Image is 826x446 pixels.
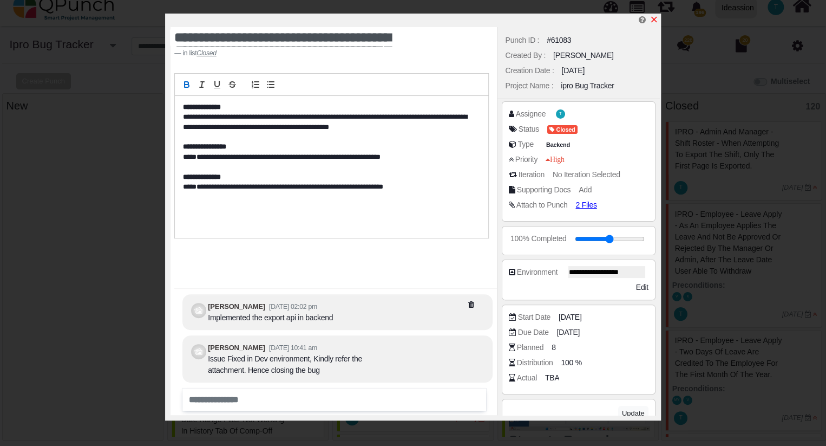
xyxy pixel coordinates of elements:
div: Priority [515,154,537,165]
div: Assignee [516,108,546,120]
span: Thalha [556,109,565,119]
div: Type [518,139,534,150]
span: High [546,156,565,163]
span: Add [579,185,592,194]
svg: x [650,15,658,24]
footer: in list [174,48,434,58]
u: Closed [196,49,216,57]
div: [PERSON_NAME] [553,50,614,61]
span: [DATE] [559,312,581,323]
span: 8 [552,342,556,353]
span: [DATE] [557,327,580,338]
div: Creation Date : [506,65,554,76]
button: Update [618,406,648,421]
div: Implemented the export api in backend [208,312,333,324]
div: [DATE] [562,65,585,76]
span: T [559,112,561,116]
span: TBA [545,372,559,384]
span: No Iteration Selected [553,170,620,179]
div: Actual [517,372,537,384]
div: Project Name : [506,80,554,92]
b: [PERSON_NAME] [208,344,265,352]
span: Backend [544,140,573,150]
div: Issue Fixed in Dev environment, Kindly refer the attachment. Hence closing the bug [208,353,397,376]
span: 2 Files [575,201,596,209]
div: ipro Bug Tracker [561,80,614,92]
div: Status [519,124,539,135]
b: [PERSON_NAME] [208,302,265,311]
span: 100 % [561,357,582,369]
i: Edit Punch [639,16,646,24]
small: [DATE] 02:02 pm [269,303,317,311]
div: 100% Completed [510,233,566,244]
span: <div><span class="badge badge-secondary" style="background-color: #F44E3B"> <i class="fa fa-tag p... [547,124,578,135]
small: [DATE] 10:41 am [269,344,317,352]
div: Environment [517,267,558,278]
div: Due Date [518,327,549,338]
span: Closed [547,125,578,134]
div: Iteration [519,169,545,180]
span: Edit [636,283,648,292]
div: Created By : [506,50,546,61]
div: Supporting Docs [517,184,571,196]
cite: Source Title [196,49,216,57]
div: Punch ID : [506,35,540,46]
div: Attach to Punch [516,199,568,211]
div: Distribution [517,357,553,369]
div: Start Date [518,312,550,323]
div: Planned [517,342,543,353]
div: #61083 [547,35,571,46]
